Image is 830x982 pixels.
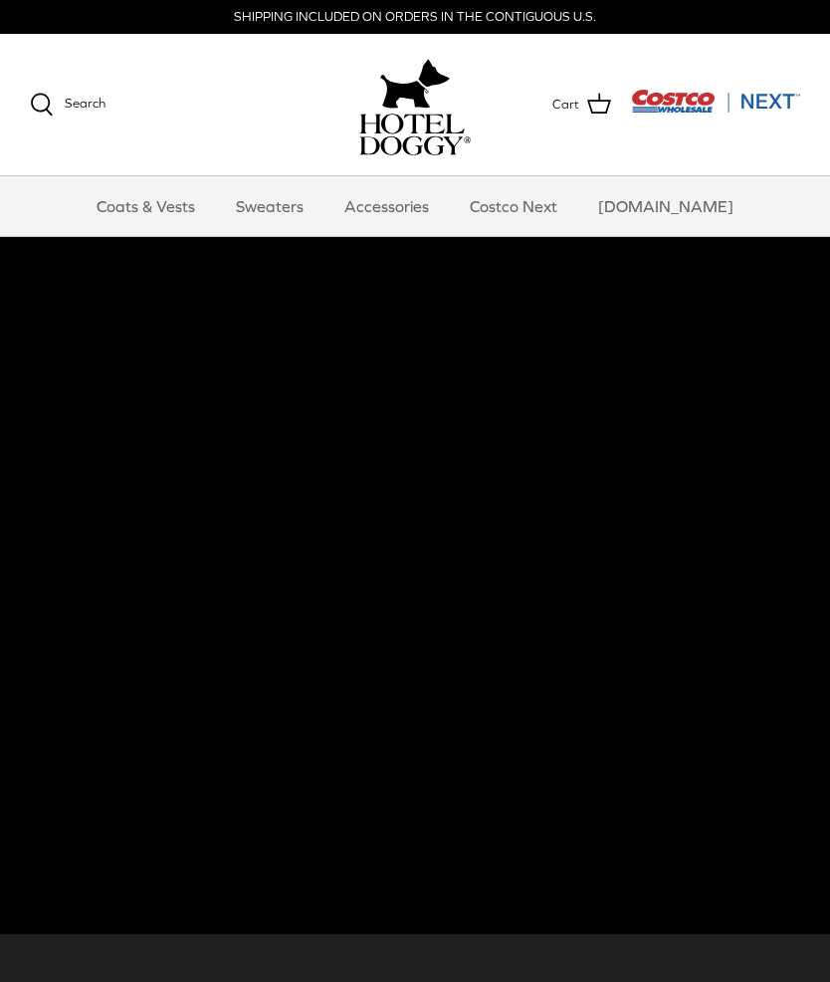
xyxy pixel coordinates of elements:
[452,176,575,236] a: Costco Next
[552,95,579,116] span: Cart
[359,114,471,155] img: hoteldoggycom
[65,96,105,111] span: Search
[326,176,447,236] a: Accessories
[631,102,800,117] a: Visit Costco Next
[359,54,471,155] a: hoteldoggy.com hoteldoggycom
[631,89,800,114] img: Costco Next
[79,176,213,236] a: Coats & Vests
[218,176,321,236] a: Sweaters
[30,93,105,117] a: Search
[580,176,751,236] a: [DOMAIN_NAME]
[552,92,611,118] a: Cart
[380,54,450,114] img: hoteldoggy.com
